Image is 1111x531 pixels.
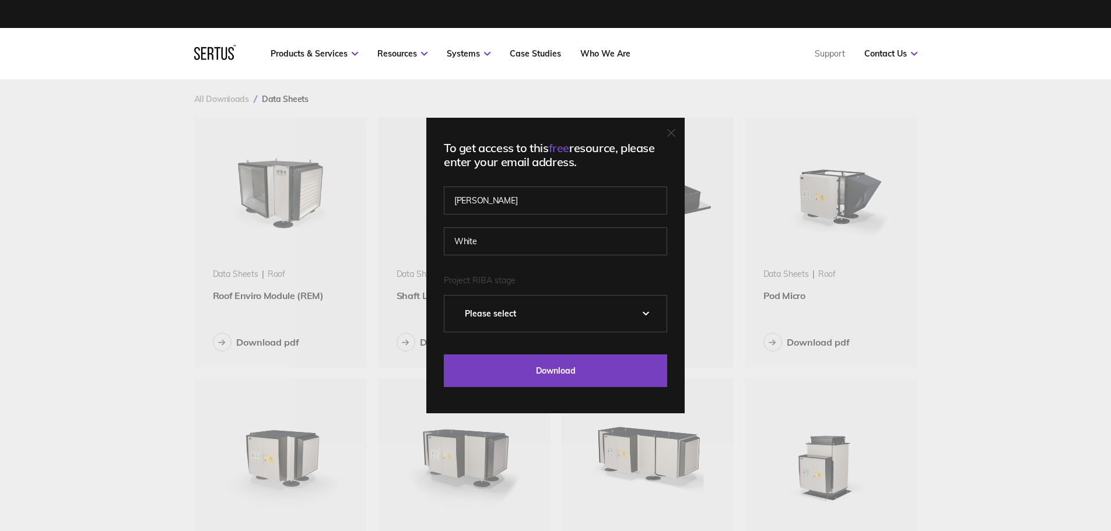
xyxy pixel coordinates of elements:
[549,140,569,155] span: free
[580,48,630,59] a: Who We Are
[444,141,667,169] div: To get access to this resource, please enter your email address.
[815,48,845,59] a: Support
[444,354,667,387] input: Download
[447,48,490,59] a: Systems
[444,275,516,286] span: Project RIBA stage
[510,48,561,59] a: Case Studies
[901,396,1111,531] iframe: Chat Widget
[377,48,427,59] a: Resources
[864,48,917,59] a: Contact Us
[271,48,358,59] a: Products & Services
[444,227,667,255] input: Last name*
[444,187,667,214] input: First name*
